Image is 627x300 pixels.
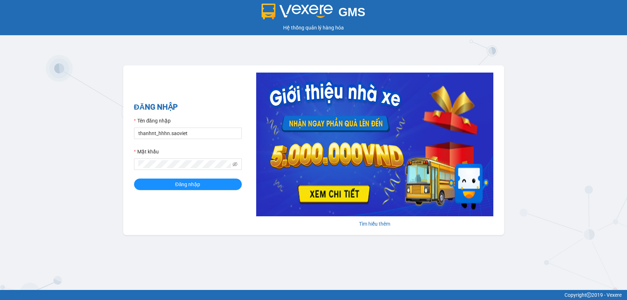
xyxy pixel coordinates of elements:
label: Tên đăng nhập [134,117,171,125]
div: Hệ thống quản lý hàng hóa [2,24,625,32]
span: copyright [586,292,591,297]
div: Copyright 2019 - Vexere [5,291,622,299]
h2: ĐĂNG NHẬP [134,101,242,113]
label: Mật khẩu [134,148,159,156]
span: Đăng nhập [175,180,200,188]
input: Mật khẩu [138,160,231,168]
button: Đăng nhập [134,179,242,190]
a: GMS [262,11,365,17]
span: GMS [338,5,365,19]
img: logo 2 [262,4,333,19]
input: Tên đăng nhập [134,128,242,139]
img: banner-0 [256,73,493,216]
span: eye-invisible [232,162,238,167]
div: Tìm hiểu thêm [256,220,493,228]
